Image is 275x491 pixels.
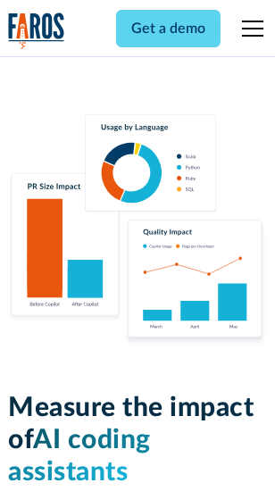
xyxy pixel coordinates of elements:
img: Logo of the analytics and reporting company Faros. [8,12,65,49]
img: Charts tracking GitHub Copilot's usage and impact on velocity and quality [8,114,267,349]
h1: Measure the impact of [8,392,267,488]
a: home [8,12,65,49]
span: AI coding assistants [8,427,151,486]
div: menu [231,7,267,50]
a: Get a demo [116,10,221,47]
